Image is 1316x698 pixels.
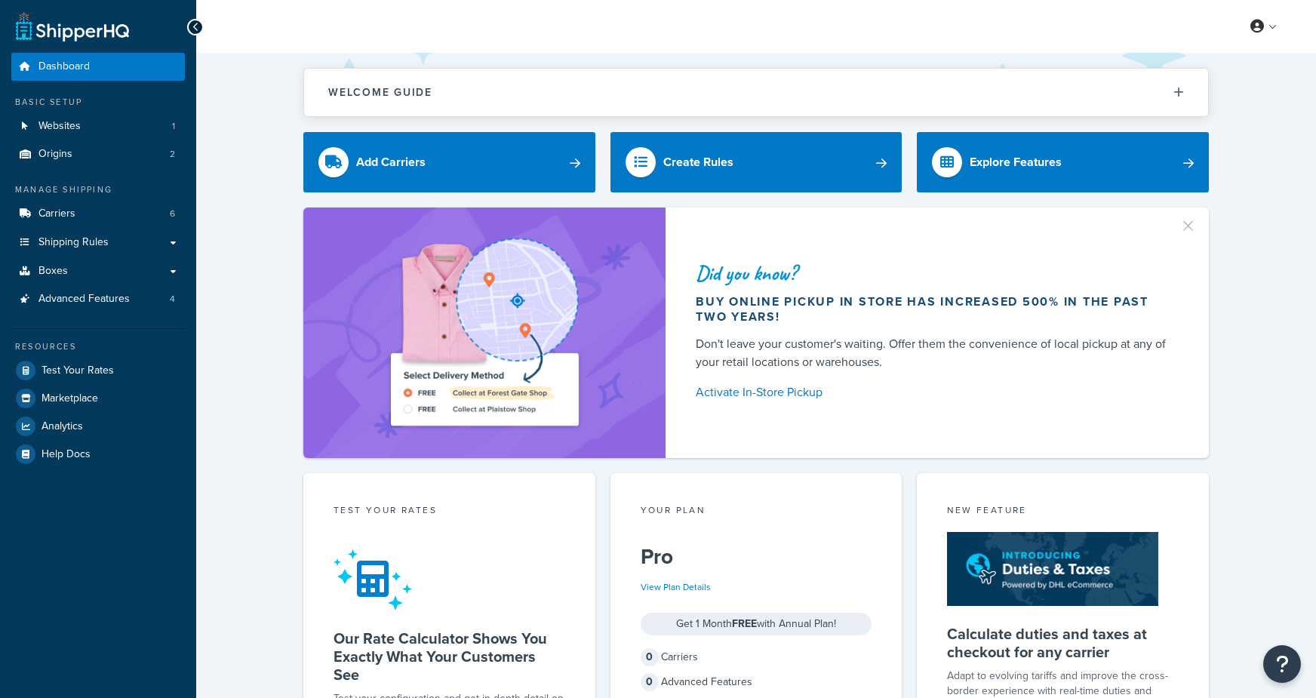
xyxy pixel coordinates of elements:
a: Help Docs [11,441,185,468]
span: Dashboard [38,60,90,73]
span: Test Your Rates [42,364,114,377]
span: Analytics [42,420,83,433]
span: Boxes [38,265,68,278]
div: Did you know? [696,263,1173,284]
span: 0 [641,673,659,691]
a: Analytics [11,413,185,440]
span: 1 [172,120,175,133]
span: 0 [641,648,659,666]
div: New Feature [947,503,1179,521]
li: Websites [11,112,185,140]
div: Your Plan [641,503,872,521]
div: Resources [11,340,185,353]
div: Basic Setup [11,96,185,109]
li: Advanced Features [11,285,185,313]
a: Boxes [11,257,185,285]
a: Shipping Rules [11,229,185,257]
h2: Welcome Guide [328,87,432,98]
li: Carriers [11,200,185,228]
span: Websites [38,120,81,133]
a: Activate In-Store Pickup [696,382,1173,403]
div: Test your rates [334,503,565,521]
a: Carriers6 [11,200,185,228]
button: Welcome Guide [304,69,1208,116]
div: Get 1 Month with Annual Plan! [641,613,872,635]
a: Test Your Rates [11,357,185,384]
img: ad-shirt-map-b0359fc47e01cab431d101c4b569394f6a03f54285957d908178d52f29eb9668.png [348,230,621,435]
span: Origins [38,148,72,161]
a: Explore Features [917,132,1209,192]
div: Explore Features [970,152,1062,173]
span: 4 [170,293,175,306]
h5: Pro [641,545,872,569]
div: Add Carriers [356,152,426,173]
a: Dashboard [11,53,185,81]
li: Origins [11,140,185,168]
span: Advanced Features [38,293,130,306]
div: Don't leave your customer's waiting. Offer them the convenience of local pickup at any of your re... [696,335,1173,371]
a: Add Carriers [303,132,595,192]
h5: Calculate duties and taxes at checkout for any carrier [947,625,1179,661]
a: Origins2 [11,140,185,168]
span: Carriers [38,208,75,220]
div: Advanced Features [641,672,872,693]
a: Advanced Features4 [11,285,185,313]
div: Create Rules [663,152,733,173]
span: Help Docs [42,448,91,461]
span: Shipping Rules [38,236,109,249]
strong: FREE [732,616,757,632]
a: Websites1 [11,112,185,140]
span: 2 [170,148,175,161]
a: Create Rules [610,132,902,192]
button: Open Resource Center [1263,645,1301,683]
div: Carriers [641,647,872,668]
a: Marketplace [11,385,185,412]
h5: Our Rate Calculator Shows You Exactly What Your Customers See [334,629,565,684]
div: Buy online pickup in store has increased 500% in the past two years! [696,294,1173,324]
span: Marketplace [42,392,98,405]
span: 6 [170,208,175,220]
div: Manage Shipping [11,183,185,196]
a: View Plan Details [641,580,711,594]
